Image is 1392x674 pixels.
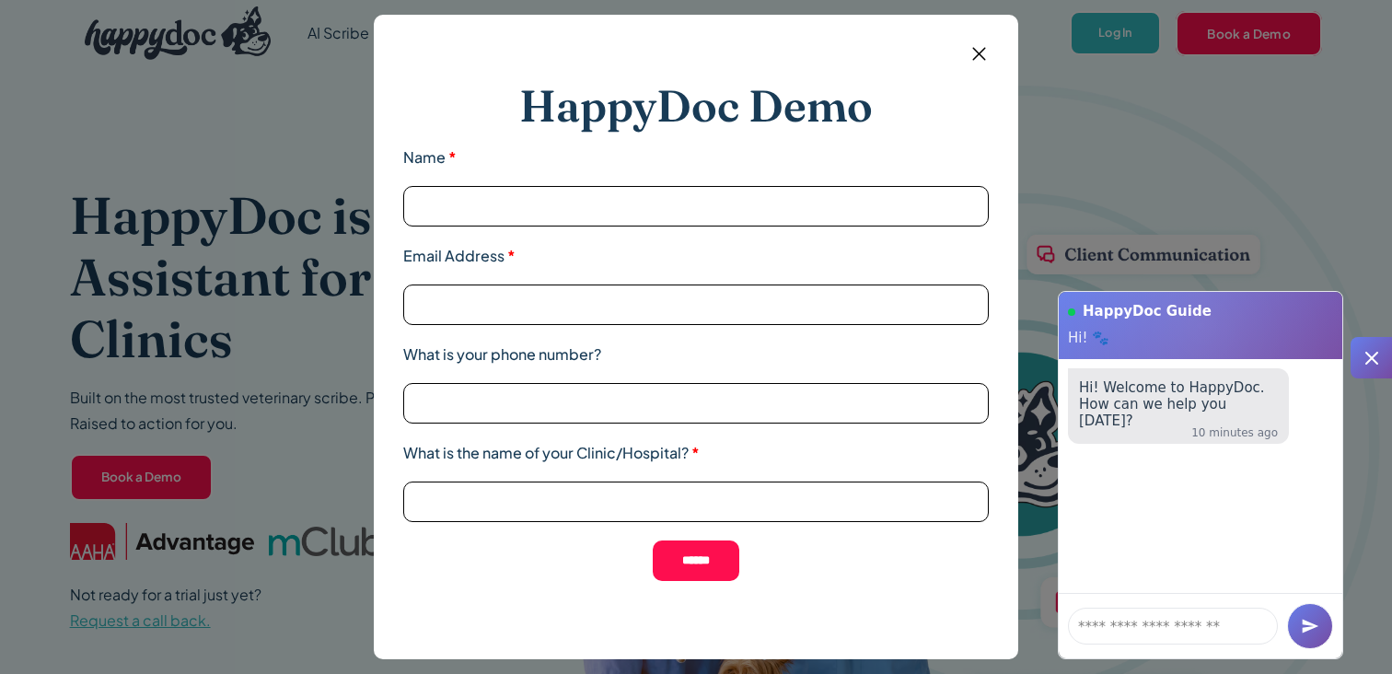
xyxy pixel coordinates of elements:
[403,343,989,366] label: What is your phone number?
[403,245,989,267] label: Email Address
[403,442,989,464] label: What is the name of your Clinic/Hospital?
[403,146,989,168] label: Name
[403,44,989,616] form: Email form 2
[519,79,873,133] h2: HappyDoc Demo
